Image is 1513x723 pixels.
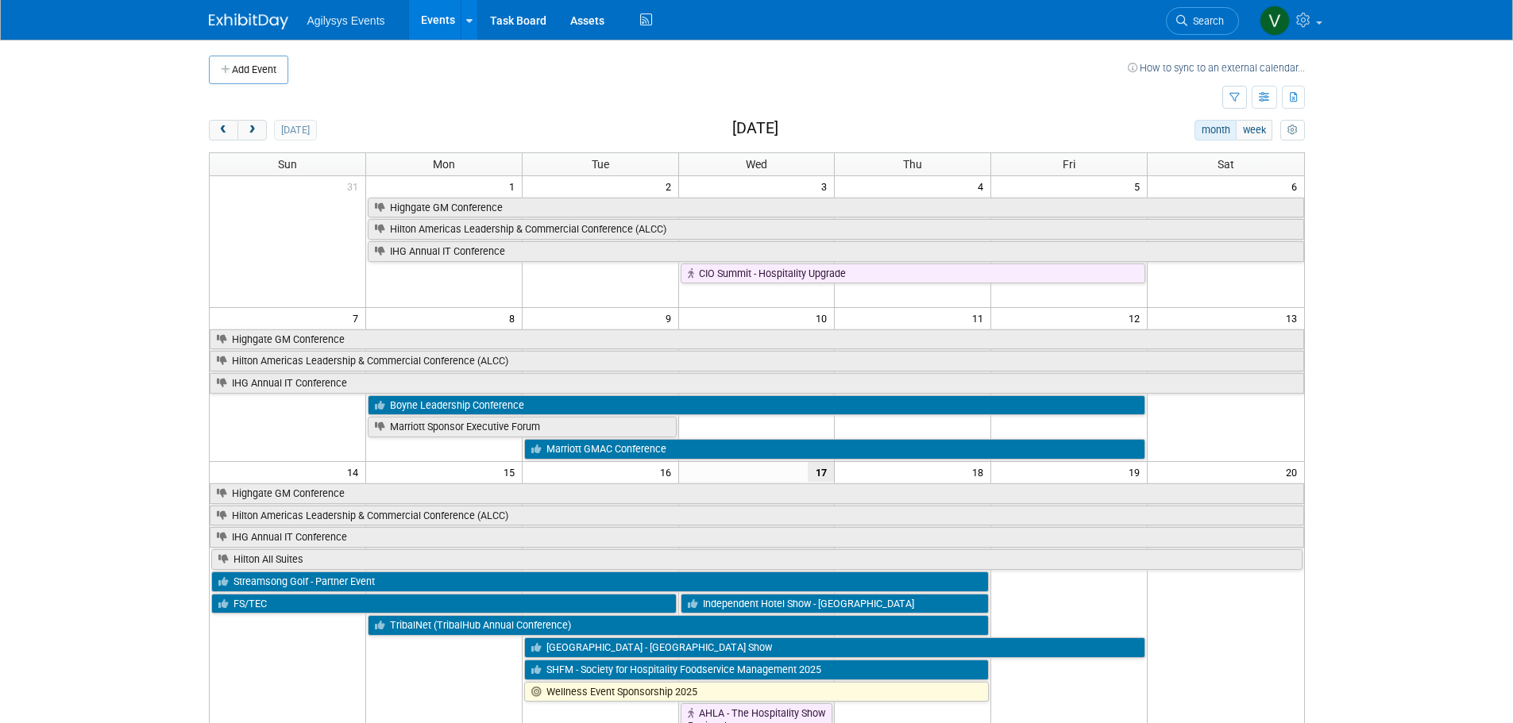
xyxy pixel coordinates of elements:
[1260,6,1290,36] img: Vaitiare Munoz
[278,158,297,171] span: Sun
[211,594,677,614] a: FS/TEC
[368,417,677,437] a: Marriott Sponsor Executive Forum
[368,241,1304,262] a: IHG Annual IT Conference
[820,176,834,196] span: 3
[502,462,522,482] span: 15
[368,615,989,636] a: TribalNet (TribalHub Annual Conference)
[210,506,1304,526] a: Hilton Americas Leadership & Commercial Conference (ALCC)
[368,198,1304,218] a: Highgate GM Conference
[345,462,365,482] span: 14
[351,308,365,328] span: 7
[368,395,1145,416] a: Boyne Leadership Conference
[307,14,385,27] span: Agilysys Events
[1284,462,1304,482] span: 20
[524,637,1145,658] a: [GEOGRAPHIC_DATA] - [GEOGRAPHIC_DATA] Show
[681,263,1146,284] a: CIO Summit - Hospitality Upgrade
[1280,120,1304,140] button: myCustomButton
[368,219,1304,240] a: Hilton Americas Leadership & Commercial Conference (ALCC)
[1195,120,1237,140] button: month
[808,462,834,482] span: 17
[1218,158,1234,171] span: Sat
[210,329,1304,350] a: Highgate GM Conference
[1236,120,1272,140] button: week
[1063,158,1075,171] span: Fri
[592,158,609,171] span: Tue
[1127,308,1147,328] span: 12
[1284,308,1304,328] span: 13
[1128,62,1305,74] a: How to sync to an external calendar...
[345,176,365,196] span: 31
[209,56,288,84] button: Add Event
[1287,125,1298,136] i: Personalize Calendar
[976,176,990,196] span: 4
[746,158,767,171] span: Wed
[1290,176,1304,196] span: 6
[1133,176,1147,196] span: 5
[524,439,1145,460] a: Marriott GMAC Conference
[971,462,990,482] span: 18
[664,176,678,196] span: 2
[209,13,288,29] img: ExhibitDay
[274,120,316,140] button: [DATE]
[433,158,455,171] span: Mon
[524,682,990,702] a: Wellness Event Sponsorship 2025
[210,527,1304,548] a: IHG Annual IT Conference
[524,660,990,680] a: SHFM - Society for Hospitality Foodservice Management 2025
[903,158,922,171] span: Thu
[237,120,267,140] button: next
[508,308,522,328] span: 8
[210,351,1304,371] a: Hilton Americas Leadership & Commercial Conference (ALCC)
[508,176,522,196] span: 1
[211,571,990,592] a: Streamsong Golf - Partner Event
[1127,462,1147,482] span: 19
[210,373,1304,394] a: IHG Annual IT Conference
[658,462,678,482] span: 16
[210,483,1304,504] a: Highgate GM Conference
[211,549,1303,570] a: Hilton All Suites
[814,308,834,328] span: 10
[971,308,990,328] span: 11
[664,308,678,328] span: 9
[732,120,778,137] h2: [DATE]
[209,120,238,140] button: prev
[1187,15,1224,27] span: Search
[1166,7,1239,35] a: Search
[681,594,990,614] a: Independent Hotel Show - [GEOGRAPHIC_DATA]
